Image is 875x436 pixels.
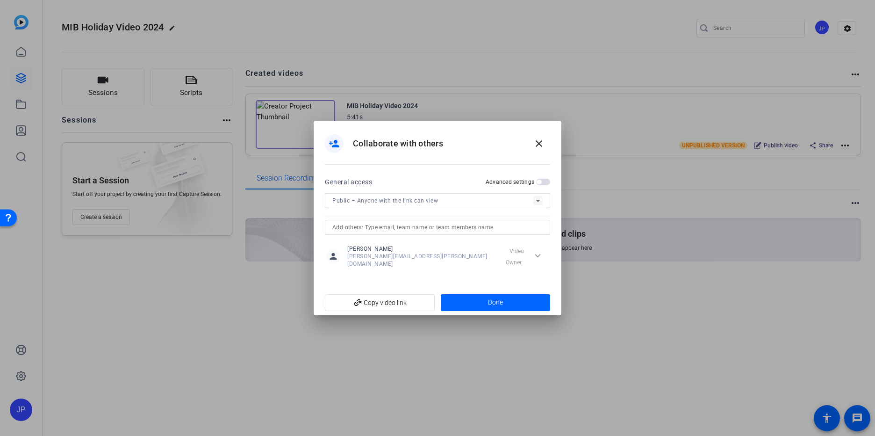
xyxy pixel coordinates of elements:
[326,249,340,263] mat-icon: person
[325,176,372,188] h2: General access
[347,253,498,268] span: [PERSON_NAME][EMAIL_ADDRESS][PERSON_NAME][DOMAIN_NAME]
[486,178,534,186] h2: Advanced settings
[533,138,545,149] mat-icon: close
[329,138,340,149] mat-icon: person_add
[332,197,438,204] span: Public – Anyone with the link can view
[488,298,503,307] span: Done
[353,138,443,149] h1: Collaborate with others
[332,294,427,312] span: Copy video link
[332,222,543,233] input: Add others: Type email, team name or team members name
[441,294,551,311] button: Done
[325,294,435,311] button: Copy video link
[350,295,366,311] mat-icon: add_link
[347,245,498,253] span: [PERSON_NAME]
